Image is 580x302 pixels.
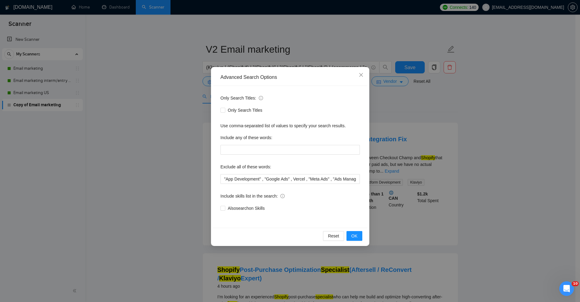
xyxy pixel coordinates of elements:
[225,107,265,114] span: Only Search Titles
[559,281,574,296] iframe: Intercom live chat
[351,233,357,239] span: OK
[220,193,285,199] span: Include skills list in the search:
[323,231,344,241] button: Reset
[328,233,339,239] span: Reset
[220,74,360,81] div: Advanced Search Options
[220,133,272,142] label: Include any of these words:
[359,72,364,77] span: close
[220,95,263,101] span: Only Search Titles:
[280,194,285,198] span: info-circle
[259,96,263,100] span: info-circle
[225,205,267,212] span: Also search on Skills
[353,67,369,83] button: Close
[346,231,362,241] button: OK
[220,122,360,129] div: Use comma-separated list of values to specify your search results.
[572,281,579,286] span: 10
[220,162,271,172] label: Exclude all of these words:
